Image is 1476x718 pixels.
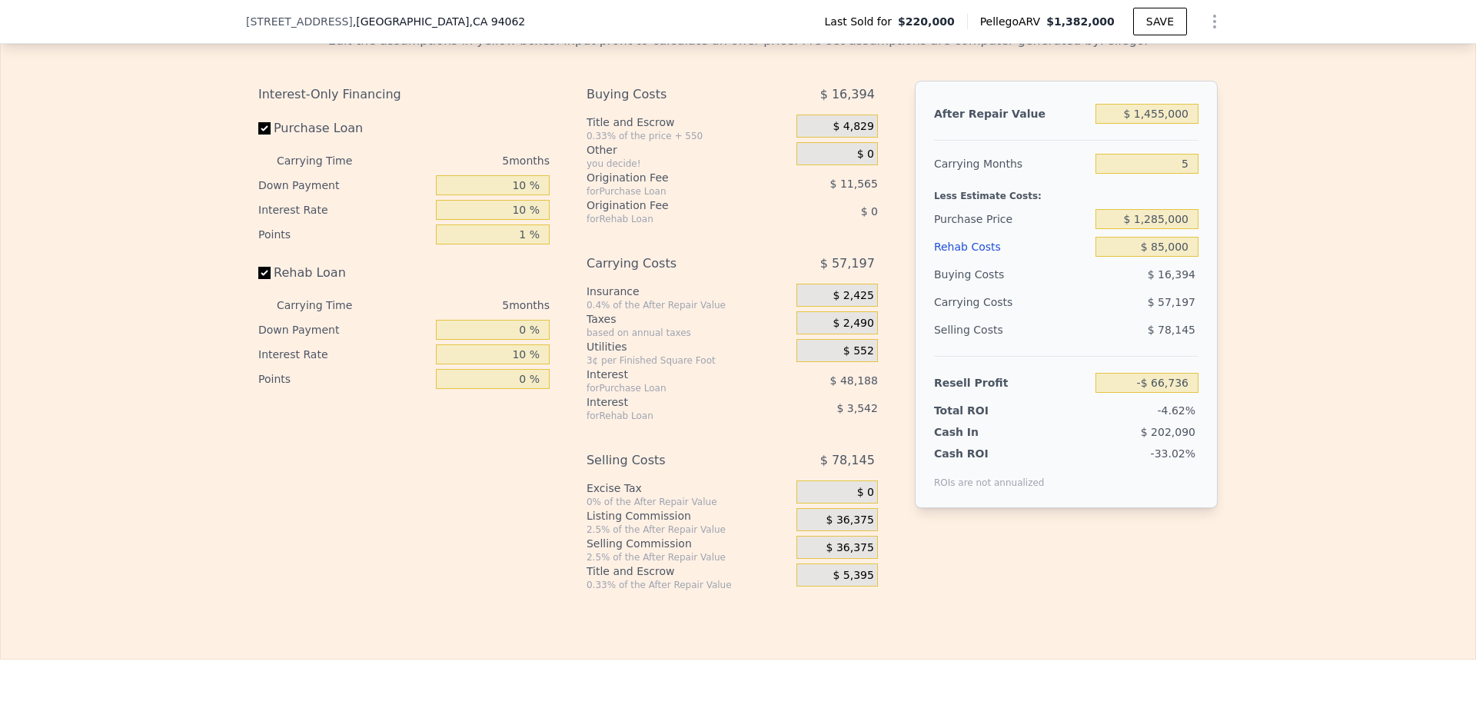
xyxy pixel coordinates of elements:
div: for Purchase Loan [587,185,758,198]
div: 0% of the After Repair Value [587,496,790,508]
div: ROIs are not annualized [934,461,1045,489]
div: Carrying Time [277,293,377,317]
input: Purchase Loan [258,122,271,135]
span: $ 57,197 [1148,296,1195,308]
div: Origination Fee [587,198,758,213]
div: Purchase Price [934,205,1089,233]
span: $ 2,490 [833,317,873,331]
div: Down Payment [258,317,430,342]
span: $ 36,375 [826,514,874,527]
div: Interest [587,367,758,382]
div: Excise Tax [587,480,790,496]
span: -33.02% [1151,447,1195,460]
input: Rehab Loan [258,267,271,279]
button: SAVE [1133,8,1187,35]
label: Rehab Loan [258,259,430,287]
div: Cash ROI [934,446,1045,461]
div: 0.33% of the After Repair Value [587,579,790,591]
span: $ 16,394 [1148,268,1195,281]
div: Total ROI [934,403,1030,418]
div: for Rehab Loan [587,213,758,225]
div: Selling Commission [587,536,790,551]
span: , [GEOGRAPHIC_DATA] [353,14,525,29]
div: Less Estimate Costs: [934,178,1198,205]
div: Interest Rate [258,342,430,367]
span: Last Sold for [825,14,899,29]
span: $ 552 [843,344,874,358]
div: 2.5% of the After Repair Value [587,524,790,536]
span: [STREET_ADDRESS] [246,14,353,29]
div: 0.33% of the price + 550 [587,130,790,142]
div: you decide! [587,158,790,170]
div: Carrying Time [277,148,377,173]
label: Purchase Loan [258,115,430,142]
div: Title and Escrow [587,563,790,579]
div: Buying Costs [587,81,758,108]
div: Interest Rate [258,198,430,222]
div: Cash In [934,424,1030,440]
div: Buying Costs [934,261,1089,288]
span: $ 78,145 [1148,324,1195,336]
div: Title and Escrow [587,115,790,130]
span: $220,000 [898,14,955,29]
div: Origination Fee [587,170,758,185]
span: $ 202,090 [1141,426,1195,438]
span: Pellego ARV [980,14,1047,29]
div: Carrying Costs [587,250,758,278]
div: Interest-Only Financing [258,81,550,108]
div: Carrying Months [934,150,1089,178]
div: 5 months [383,148,550,173]
span: $ 0 [857,486,874,500]
div: based on annual taxes [587,327,790,339]
span: $ 48,188 [830,374,878,387]
div: Resell Profit [934,369,1089,397]
span: $ 3,542 [836,402,877,414]
span: $ 16,394 [820,81,875,108]
span: $ 2,425 [833,289,873,303]
div: Down Payment [258,173,430,198]
span: $ 4,829 [833,120,873,134]
span: $ 36,375 [826,541,874,555]
span: $ 0 [861,205,878,218]
div: Taxes [587,311,790,327]
span: $ 5,395 [833,569,873,583]
span: $1,382,000 [1046,15,1115,28]
div: Other [587,142,790,158]
div: Points [258,222,430,247]
span: $ 78,145 [820,447,875,474]
div: Listing Commission [587,508,790,524]
span: $ 0 [857,148,874,161]
div: Carrying Costs [934,288,1030,316]
div: 3¢ per Finished Square Foot [587,354,790,367]
span: -4.62% [1157,404,1195,417]
div: Utilities [587,339,790,354]
div: Rehab Costs [934,233,1089,261]
div: 5 months [383,293,550,317]
button: Show Options [1199,6,1230,37]
div: 2.5% of the After Repair Value [587,551,790,563]
div: for Rehab Loan [587,410,758,422]
div: After Repair Value [934,100,1089,128]
div: Insurance [587,284,790,299]
span: $ 57,197 [820,250,875,278]
div: Interest [587,394,758,410]
div: Points [258,367,430,391]
div: 0.4% of the After Repair Value [587,299,790,311]
span: $ 11,565 [830,178,878,190]
div: for Purchase Loan [587,382,758,394]
div: Selling Costs [934,316,1089,344]
span: , CA 94062 [469,15,525,28]
div: Selling Costs [587,447,758,474]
